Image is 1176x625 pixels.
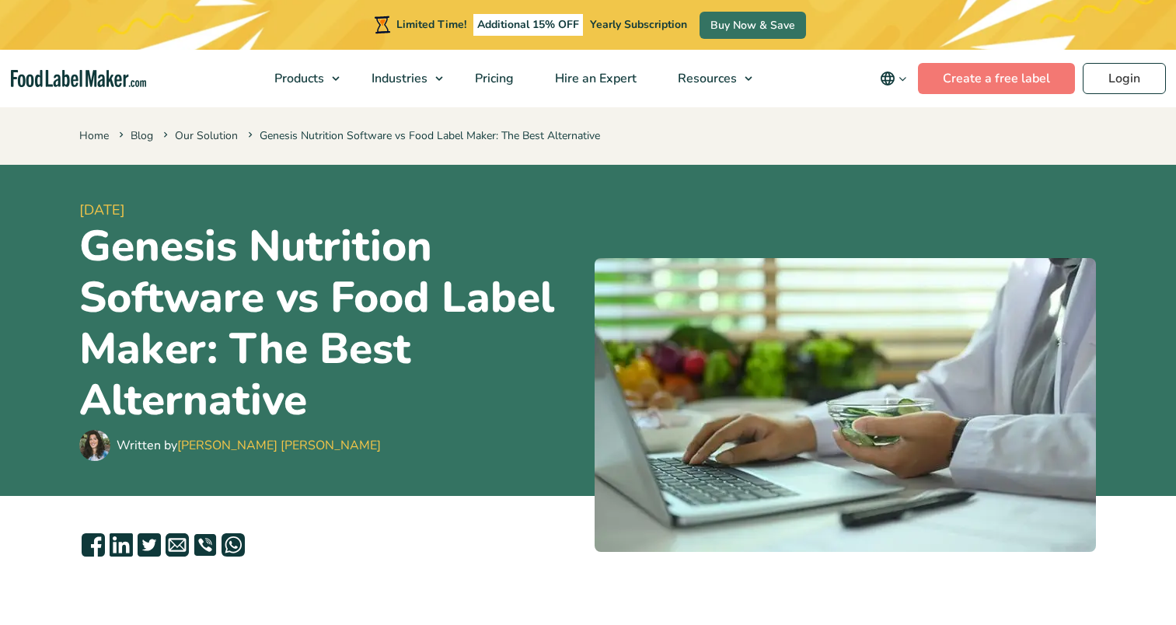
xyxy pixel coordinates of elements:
a: Buy Now & Save [700,12,806,39]
span: Resources [673,70,738,87]
a: Login [1083,63,1166,94]
span: Yearly Subscription [590,17,687,32]
a: Industries [351,50,451,107]
a: Our Solution [175,128,238,143]
span: Limited Time! [396,17,466,32]
img: Maria Abi Hanna - Food Label Maker [79,430,110,461]
a: Hire an Expert [535,50,654,107]
a: Products [254,50,347,107]
span: Industries [367,70,429,87]
a: [PERSON_NAME] [PERSON_NAME] [177,437,381,454]
span: [DATE] [79,200,582,221]
span: Pricing [470,70,515,87]
span: Additional 15% OFF [473,14,583,36]
h1: Genesis Nutrition Software vs Food Label Maker: The Best Alternative [79,221,582,426]
span: Hire an Expert [550,70,638,87]
a: Pricing [455,50,531,107]
span: Products [270,70,326,87]
a: Home [79,128,109,143]
a: Blog [131,128,153,143]
div: Written by [117,436,381,455]
span: Genesis Nutrition Software vs Food Label Maker: The Best Alternative [245,128,600,143]
a: Create a free label [918,63,1075,94]
a: Resources [658,50,760,107]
